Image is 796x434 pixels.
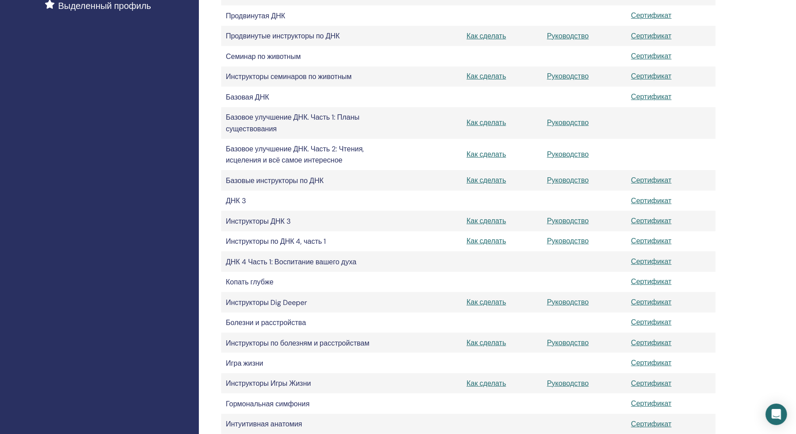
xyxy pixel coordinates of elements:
a: Руководство [547,150,589,159]
a: Сертификат [631,257,672,266]
font: Инструкторы Игры Жизни [226,379,311,388]
a: Как сделать [467,216,506,225]
font: Интуитивная анатомия [226,419,302,429]
a: Руководство [547,297,589,307]
a: Как сделать [467,379,506,388]
font: Копать глубже [226,277,274,287]
a: Как сделать [467,118,506,127]
a: Сертификат [631,31,672,41]
font: Базовая ДНК [226,92,269,102]
a: Как сделать [467,338,506,347]
a: Руководство [547,338,589,347]
a: Руководство [547,379,589,388]
a: Сертификат [631,71,672,81]
font: Гормональная симфония [226,399,310,409]
a: Сертификат [631,399,672,408]
font: Базовое улучшение ДНК. Часть 1: Планы существования [226,113,359,133]
a: Как сделать [467,236,506,246]
font: ДНК 3 [226,196,246,205]
a: Сертификат [631,419,672,429]
font: Инструкторы Dig Deeper [226,298,307,307]
a: Как сделать [467,150,506,159]
a: Руководство [547,31,589,41]
a: Как сделать [467,71,506,81]
font: Инструкторы семинаров по животным [226,72,352,81]
a: Как сделать [467,175,506,185]
a: Сертификат [631,277,672,286]
a: Сертификат [631,317,672,327]
font: ДНК 4 Часть 1: Воспитание вашего духа [226,257,356,267]
font: Базовые инструкторы по ДНК [226,176,324,185]
a: Руководство [547,236,589,246]
a: Руководство [547,71,589,81]
font: Продвинутые инструкторы по ДНК [226,31,340,41]
a: Руководство [547,118,589,127]
a: Как сделать [467,297,506,307]
font: Болезни и расстройства [226,318,306,327]
font: Инструкторы по ДНК 4, часть 1 [226,237,326,246]
a: Руководство [547,216,589,225]
font: Игра жизни [226,359,263,368]
a: Сертификат [631,92,672,101]
a: Сертификат [631,236,672,246]
a: Сертификат [631,51,672,61]
font: Базовое улучшение ДНК. Часть 2: Чтения, исцеления и всё самое интересное [226,144,364,165]
a: Сертификат [631,338,672,347]
a: Сертификат [631,297,672,307]
font: Продвинутая ДНК [226,11,285,21]
a: Сертификат [631,216,672,225]
a: Сертификат [631,175,672,185]
a: Сертификат [631,358,672,367]
font: Инструкторы ДНК 3 [226,217,291,226]
font: Семинар по животным [226,52,301,61]
a: Как сделать [467,31,506,41]
a: Сертификат [631,379,672,388]
font: Инструкторы по болезням и расстройствам [226,338,369,347]
div: Открытый Интерком Мессенджер [766,404,787,425]
a: Сертификат [631,11,672,20]
a: Руководство [547,175,589,185]
a: Сертификат [631,196,672,205]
